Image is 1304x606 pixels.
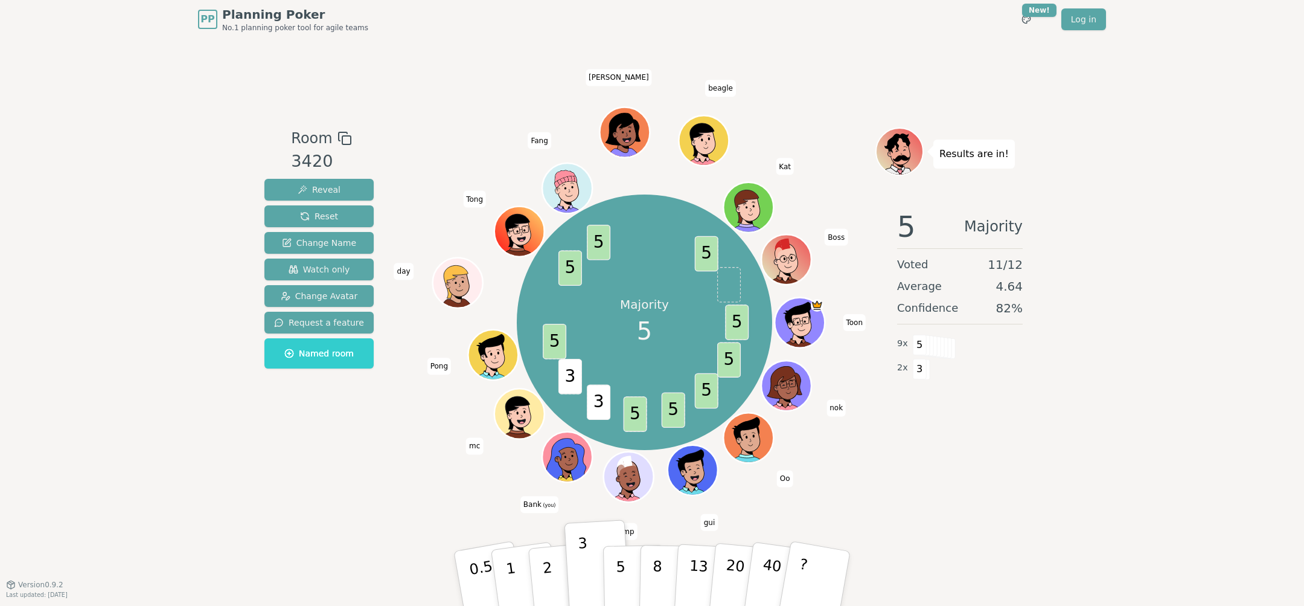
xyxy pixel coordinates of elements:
[264,259,374,280] button: Watch only
[264,312,374,334] button: Request a feature
[394,263,414,280] span: Click to change your name
[939,146,1009,163] p: Results are in!
[623,396,647,432] span: 5
[776,158,794,175] span: Click to change your name
[897,278,942,295] span: Average
[701,514,718,530] span: Click to change your name
[1061,8,1106,30] a: Log in
[264,338,374,369] button: Named room
[587,385,610,421] span: 3
[825,228,848,245] span: Click to change your name
[1015,8,1037,30] button: New!
[264,232,374,254] button: Change Name
[466,437,483,454] span: Click to change your name
[18,580,63,590] span: Version 0.9.2
[897,300,958,317] span: Confidence
[637,313,652,349] span: 5
[608,523,638,540] span: Click to change your name
[996,278,1023,295] span: 4.64
[587,225,610,260] span: 5
[264,285,374,307] button: Change Avatar
[274,317,364,329] span: Request a feature
[578,535,591,601] p: 3
[543,324,566,359] span: 5
[717,342,741,377] span: 5
[913,359,927,379] span: 3
[6,591,68,598] span: Last updated: [DATE]
[222,6,368,23] span: Planning Poker
[291,149,351,174] div: 3420
[996,300,1023,317] span: 82 %
[964,212,1023,241] span: Majority
[586,69,652,86] span: Click to change your name
[542,503,556,508] span: (you)
[1022,4,1056,17] div: New!
[289,263,350,276] span: Watch only
[620,296,669,313] p: Majority
[281,290,358,302] span: Change Avatar
[298,184,340,196] span: Reveal
[427,358,451,375] span: Click to change your name
[282,237,356,249] span: Change Name
[198,6,368,33] a: PPPlanning PokerNo.1 planning poker tool for agile teams
[897,337,908,350] span: 9 x
[988,256,1023,273] span: 11 / 12
[725,305,749,340] span: 5
[913,335,927,355] span: 5
[777,470,793,487] span: Click to change your name
[558,250,581,286] span: 5
[705,80,736,97] span: Click to change your name
[558,359,581,395] span: 3
[528,132,551,149] span: Click to change your name
[264,179,374,201] button: Reveal
[826,399,846,416] span: Click to change your name
[810,299,823,312] span: Toon is the host
[264,205,374,227] button: Reset
[661,393,685,428] span: 5
[291,127,332,149] span: Room
[897,256,928,273] span: Voted
[843,314,866,331] span: Click to change your name
[543,433,590,480] button: Click to change your avatar
[284,347,354,359] span: Named room
[897,212,916,241] span: 5
[300,210,338,222] span: Reset
[200,12,214,27] span: PP
[222,23,368,33] span: No.1 planning poker tool for agile teams
[897,361,908,375] span: 2 x
[463,190,486,207] span: Click to change your name
[6,580,63,590] button: Version0.9.2
[520,496,559,513] span: Click to change your name
[694,236,718,272] span: 5
[694,373,718,409] span: 5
